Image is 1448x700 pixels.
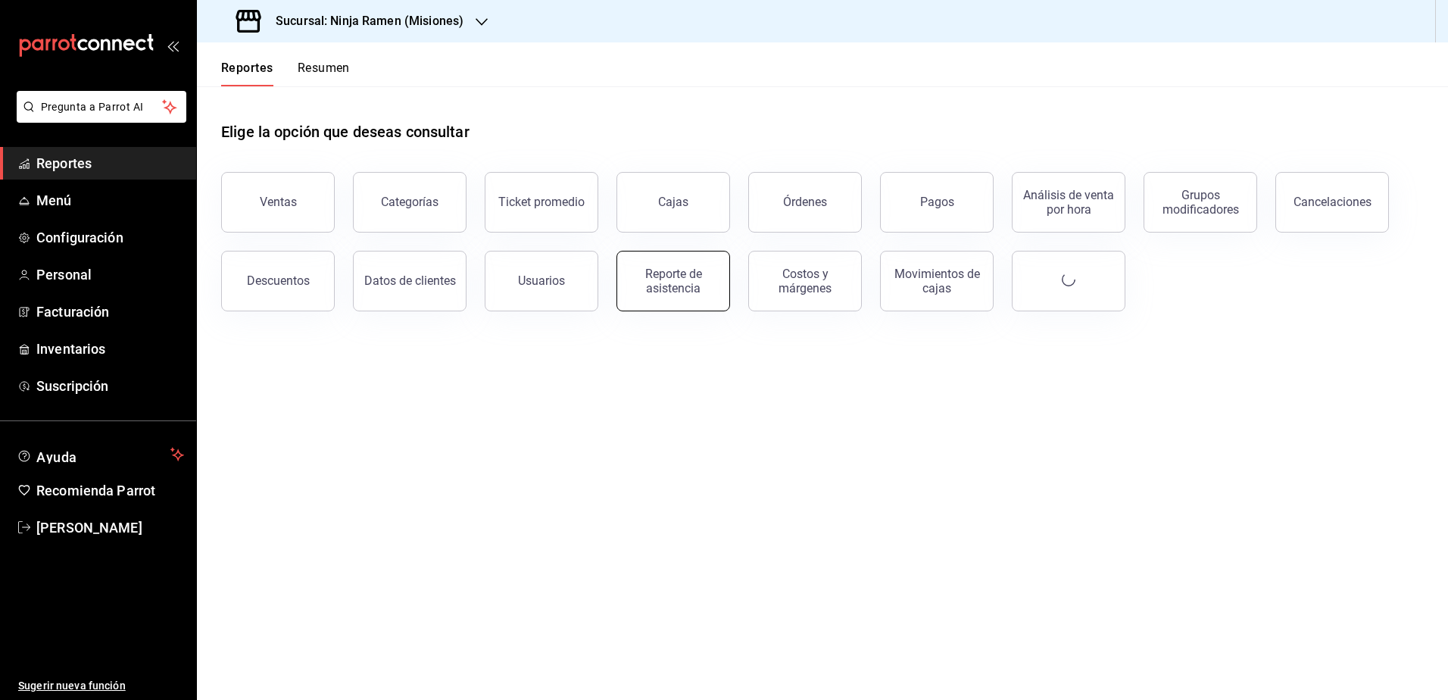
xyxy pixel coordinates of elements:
span: Ayuda [36,445,164,464]
button: Movimientos de cajas [880,251,994,311]
h3: Sucursal: Ninja Ramen (Misiones) [264,12,463,30]
div: Usuarios [518,273,565,288]
div: Análisis de venta por hora [1022,188,1116,217]
div: Cajas [658,195,688,209]
span: Pregunta a Parrot AI [41,99,163,115]
div: Movimientos de cajas [890,267,984,295]
div: Ticket promedio [498,195,585,209]
div: Costos y márgenes [758,267,852,295]
span: Recomienda Parrot [36,480,184,501]
h1: Elige la opción que deseas consultar [221,120,470,143]
button: Órdenes [748,172,862,233]
button: Cancelaciones [1275,172,1389,233]
button: Pagos [880,172,994,233]
button: Costos y márgenes [748,251,862,311]
div: Ventas [260,195,297,209]
button: Pregunta a Parrot AI [17,91,186,123]
button: open_drawer_menu [167,39,179,52]
button: Categorías [353,172,467,233]
div: Órdenes [783,195,827,209]
span: Configuración [36,227,184,248]
div: Descuentos [247,273,310,288]
button: Datos de clientes [353,251,467,311]
div: Pagos [920,195,954,209]
button: Grupos modificadores [1144,172,1257,233]
button: Usuarios [485,251,598,311]
button: Ventas [221,172,335,233]
button: Descuentos [221,251,335,311]
button: Reporte de asistencia [616,251,730,311]
span: Inventarios [36,339,184,359]
div: Reporte de asistencia [626,267,720,295]
div: Grupos modificadores [1153,188,1247,217]
div: navigation tabs [221,61,350,86]
button: Cajas [616,172,730,233]
span: Sugerir nueva función [18,678,184,694]
button: Análisis de venta por hora [1012,172,1125,233]
div: Cancelaciones [1294,195,1372,209]
div: Datos de clientes [364,273,456,288]
span: Suscripción [36,376,184,396]
span: Facturación [36,302,184,322]
div: Categorías [381,195,438,209]
a: Pregunta a Parrot AI [11,110,186,126]
span: [PERSON_NAME] [36,517,184,538]
button: Ticket promedio [485,172,598,233]
span: Personal [36,264,184,285]
button: Resumen [298,61,350,86]
span: Menú [36,190,184,211]
span: Reportes [36,153,184,173]
button: Reportes [221,61,273,86]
